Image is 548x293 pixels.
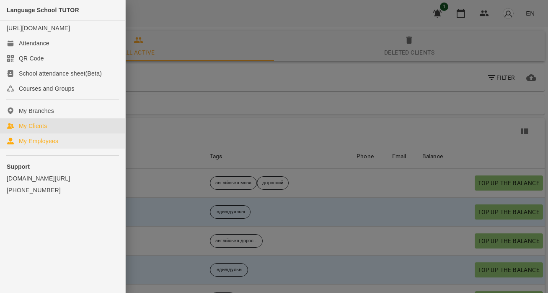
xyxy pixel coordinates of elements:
a: [PHONE_NUMBER] [7,186,119,194]
p: Support [7,162,119,171]
span: Language School TUTOR [7,7,79,13]
div: My Clients [19,122,47,130]
div: School attendance sheet(Beta) [19,69,102,78]
div: Courses and Groups [19,84,75,93]
a: [URL][DOMAIN_NAME] [7,25,70,31]
div: QR Code [19,54,44,63]
div: My Employees [19,137,58,145]
div: Attendance [19,39,49,47]
div: My Branches [19,107,54,115]
a: [DOMAIN_NAME][URL] [7,174,119,183]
